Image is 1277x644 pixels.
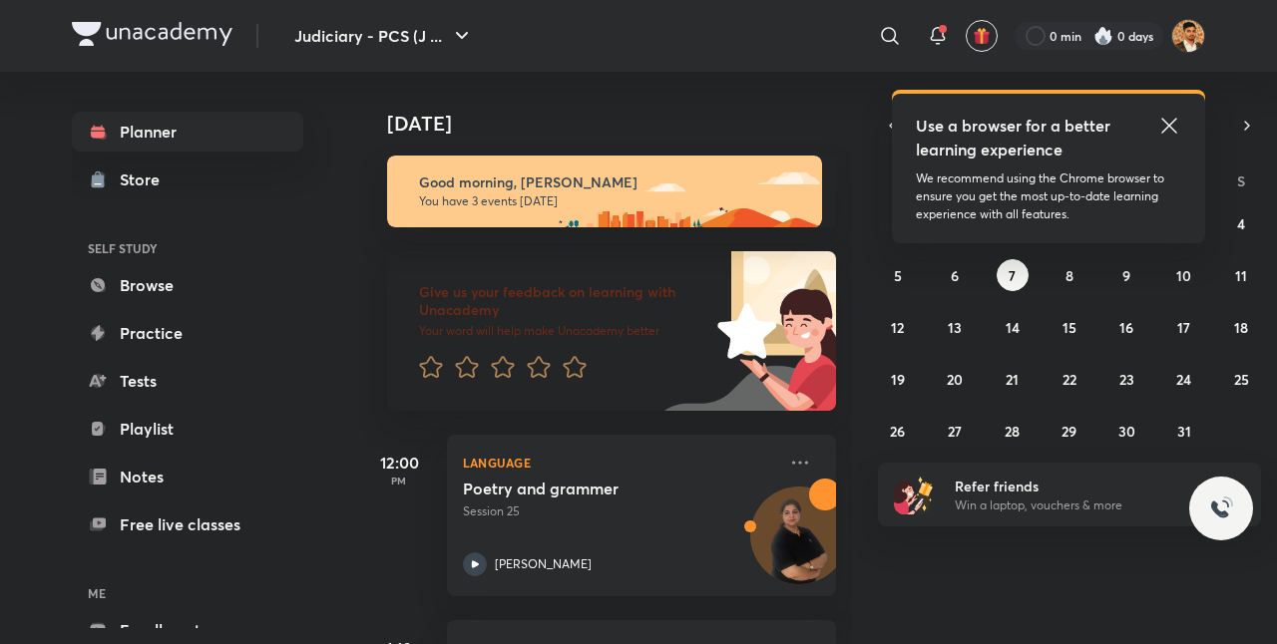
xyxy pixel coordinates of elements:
[1122,266,1130,285] abbr: October 9, 2025
[1065,266,1073,285] abbr: October 8, 2025
[1110,415,1142,447] button: October 30, 2025
[1009,266,1016,285] abbr: October 7, 2025
[939,311,971,343] button: October 13, 2025
[1054,311,1085,343] button: October 15, 2025
[72,22,232,51] a: Company Logo
[72,361,303,401] a: Tests
[1110,311,1142,343] button: October 16, 2025
[916,114,1114,161] h5: Use a browser for a better learning experience
[882,259,914,291] button: October 5, 2025
[939,259,971,291] button: October 6, 2025
[72,160,303,199] a: Store
[649,251,836,411] img: feedback_image
[1005,422,1020,441] abbr: October 28, 2025
[1119,370,1134,389] abbr: October 23, 2025
[1225,259,1257,291] button: October 11, 2025
[387,112,856,136] h4: [DATE]
[72,265,303,305] a: Browse
[1118,422,1135,441] abbr: October 30, 2025
[997,311,1029,343] button: October 14, 2025
[72,231,303,265] h6: SELF STUDY
[1177,422,1191,441] abbr: October 31, 2025
[72,504,303,544] a: Free live classes
[955,476,1200,496] h6: Refer friends
[997,259,1029,291] button: October 7, 2025
[948,318,962,337] abbr: October 13, 2025
[890,422,905,441] abbr: October 26, 2025
[891,318,904,337] abbr: October 12, 2025
[1234,318,1248,337] abbr: October 18, 2025
[1063,318,1076,337] abbr: October 15, 2025
[947,370,963,389] abbr: October 20, 2025
[1054,363,1085,395] button: October 22, 2025
[72,22,232,46] img: Company Logo
[419,193,804,209] p: You have 3 events [DATE]
[1235,266,1247,285] abbr: October 11, 2025
[1237,171,1245,190] abbr: Saturday
[72,313,303,353] a: Practice
[463,479,711,498] h5: Poetry and grammer
[973,27,991,45] img: avatar
[1225,363,1257,395] button: October 25, 2025
[72,112,303,152] a: Planner
[894,475,934,514] img: referral
[916,169,1181,223] p: We recommend using the Chrome browser to ensure you get the most up-to-date learning experience w...
[1168,415,1200,447] button: October 31, 2025
[1171,19,1205,53] img: Ashish Chhawari
[1237,214,1245,233] abbr: October 4, 2025
[495,555,592,573] p: [PERSON_NAME]
[939,415,971,447] button: October 27, 2025
[1225,311,1257,343] button: October 18, 2025
[891,370,905,389] abbr: October 19, 2025
[387,156,822,227] img: morning
[282,16,486,56] button: Judiciary - PCS (J ...
[1119,318,1133,337] abbr: October 16, 2025
[1110,259,1142,291] button: October 9, 2025
[463,502,776,520] p: Session 25
[1234,370,1249,389] abbr: October 25, 2025
[359,475,439,486] p: PM
[1176,266,1191,285] abbr: October 10, 2025
[966,20,998,52] button: avatar
[1168,311,1200,343] button: October 17, 2025
[939,363,971,395] button: October 20, 2025
[1225,207,1257,239] button: October 4, 2025
[419,283,710,319] h6: Give us your feedback on learning with Unacademy
[951,266,959,285] abbr: October 6, 2025
[997,415,1029,447] button: October 28, 2025
[1006,318,1020,337] abbr: October 14, 2025
[751,497,847,593] img: Avatar
[955,496,1200,514] p: Win a laptop, vouchers & more
[359,451,439,475] h5: 12:00
[419,173,804,191] h6: Good morning, [PERSON_NAME]
[1054,259,1085,291] button: October 8, 2025
[948,422,962,441] abbr: October 27, 2025
[882,415,914,447] button: October 26, 2025
[72,457,303,496] a: Notes
[1006,370,1019,389] abbr: October 21, 2025
[1062,422,1076,441] abbr: October 29, 2025
[997,363,1029,395] button: October 21, 2025
[1093,26,1113,46] img: streak
[419,323,710,339] p: Your word will help make Unacademy better
[882,363,914,395] button: October 19, 2025
[1176,370,1191,389] abbr: October 24, 2025
[1054,415,1085,447] button: October 29, 2025
[894,266,902,285] abbr: October 5, 2025
[463,451,776,475] p: Language
[72,409,303,449] a: Playlist
[1209,496,1233,520] img: ttu
[1177,318,1190,337] abbr: October 17, 2025
[1168,259,1200,291] button: October 10, 2025
[120,167,172,191] div: Store
[882,311,914,343] button: October 12, 2025
[1110,363,1142,395] button: October 23, 2025
[72,576,303,610] h6: ME
[1063,370,1076,389] abbr: October 22, 2025
[1168,363,1200,395] button: October 24, 2025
